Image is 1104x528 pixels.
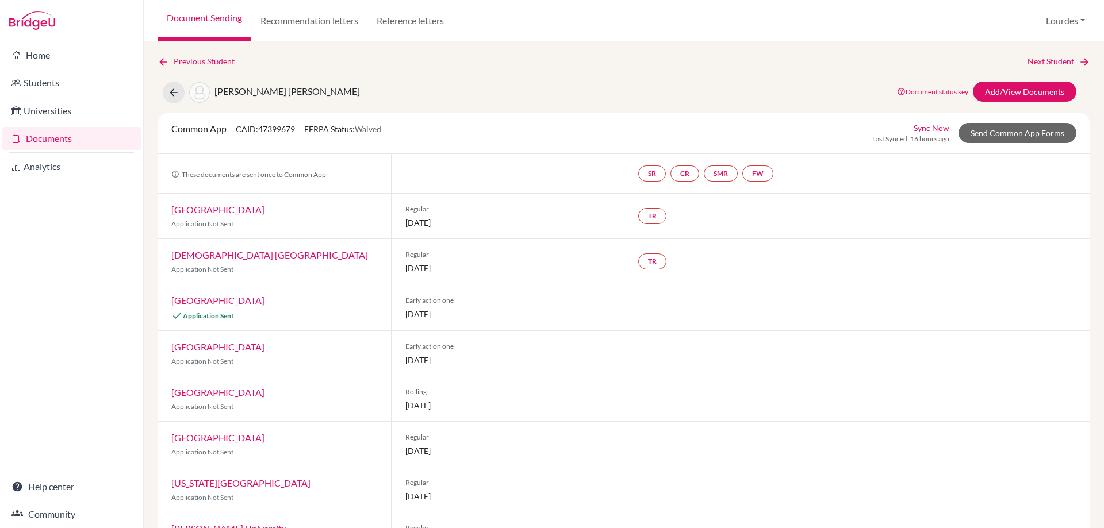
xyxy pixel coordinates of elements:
a: [GEOGRAPHIC_DATA] [171,295,264,306]
span: Regular [405,204,611,214]
span: CAID: 47399679 [236,124,295,134]
a: Send Common App Forms [959,123,1076,143]
a: Help center [2,475,141,498]
a: [GEOGRAPHIC_DATA] [171,341,264,352]
a: Sync Now [914,122,949,134]
span: Regular [405,432,611,442]
a: SR [638,165,666,182]
span: Application Not Sent [171,448,233,456]
span: These documents are sent once to Common App [171,170,326,179]
a: Add/View Documents [973,82,1076,102]
span: Application Sent [183,311,234,320]
a: CR [670,165,699,182]
a: Next Student [1028,55,1090,68]
span: [DATE] [405,445,611,457]
span: Application Not Sent [171,493,233,502]
span: Regular [405,477,611,488]
a: [GEOGRAPHIC_DATA] [171,204,264,215]
a: Universities [2,99,141,122]
a: [DEMOGRAPHIC_DATA] [GEOGRAPHIC_DATA] [171,249,368,260]
span: Rolling [405,387,611,397]
span: Regular [405,249,611,260]
a: Community [2,503,141,526]
span: Waived [355,124,381,134]
span: Common App [171,123,227,134]
span: FERPA Status: [304,124,381,134]
span: Application Not Sent [171,357,233,365]
a: [US_STATE][GEOGRAPHIC_DATA] [171,477,310,488]
a: Documents [2,127,141,150]
span: [DATE] [405,490,611,502]
a: Home [2,44,141,67]
span: Application Not Sent [171,265,233,273]
a: SMR [704,165,738,182]
a: TR [638,208,666,224]
a: [GEOGRAPHIC_DATA] [171,387,264,398]
a: TR [638,253,666,269]
a: FW [742,165,773,182]
span: Application Not Sent [171,402,233,411]
a: Document status key [897,87,968,96]
span: Last Synced: 16 hours ago [872,134,949,144]
span: [DATE] [405,399,611,411]
span: [DATE] [405,217,611,229]
span: [DATE] [405,262,611,274]
span: Application Not Sent [171,219,233,228]
img: Bridge-U [9,11,55,30]
a: [GEOGRAPHIC_DATA] [171,432,264,443]
span: Early action one [405,295,611,306]
span: [PERSON_NAME] [PERSON_NAME] [214,86,360,97]
button: Lourdes [1041,10,1090,32]
span: [DATE] [405,308,611,320]
a: Previous Student [158,55,244,68]
a: Analytics [2,155,141,178]
span: [DATE] [405,354,611,366]
span: Early action one [405,341,611,352]
a: Students [2,71,141,94]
